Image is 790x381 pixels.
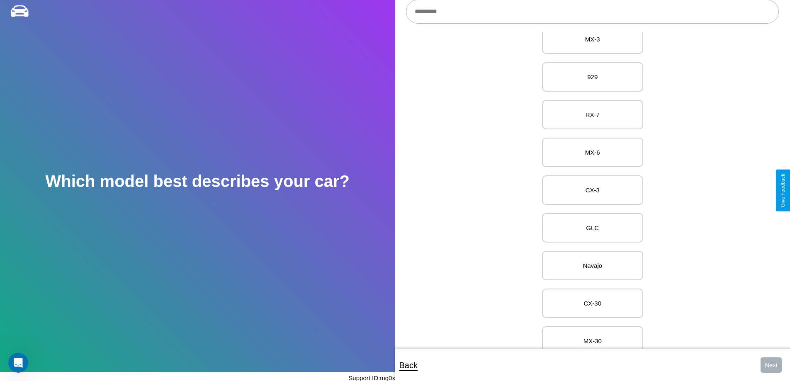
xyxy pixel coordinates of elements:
[8,353,28,373] iframe: Intercom live chat
[399,358,418,373] p: Back
[551,34,634,45] p: MX-3
[45,172,350,191] h2: Which model best describes your car?
[551,184,634,196] p: CX-3
[551,298,634,309] p: CX-30
[551,147,634,158] p: MX-6
[551,335,634,347] p: MX-30
[551,71,634,83] p: 929
[551,222,634,233] p: GLC
[551,260,634,271] p: Navajo
[761,357,782,373] button: Next
[780,174,786,207] div: Give Feedback
[551,109,634,120] p: RX-7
